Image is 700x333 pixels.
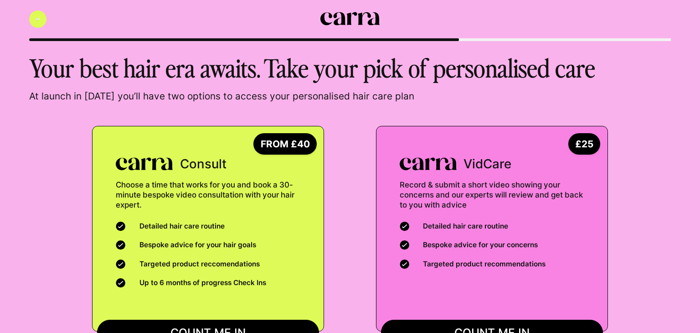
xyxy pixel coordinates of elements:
span: Bespoke advice for your hair goals [139,239,256,251]
p: Choose a time that works for you and book a 30-minute bespoke video consultation with your hair e... [116,180,300,210]
p: At launch in [DATE] you’ll have two options to access your personalised hair care plan [29,90,671,103]
span: FROM £40 [253,133,317,154]
span: VidCare [463,155,511,173]
span: Bespoke advice for your concerns [423,239,538,251]
span: Targeted product recommendations [423,258,546,271]
span: £25 [568,133,601,154]
span: Detailed hair care routine [423,220,508,233]
button: Back [29,10,46,28]
span: Consult [180,155,226,173]
h2: Your best hair era awaits. Take your pick of personalised care [29,52,615,82]
p: Record & submit a short video showing your concerns and our experts will review and get back to y... [400,180,584,210]
span: Up to 6 months of progress Check Ins [139,277,266,289]
span: Targeted product reccomendations [139,258,260,271]
span: Detailed hair care routine [139,220,225,233]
